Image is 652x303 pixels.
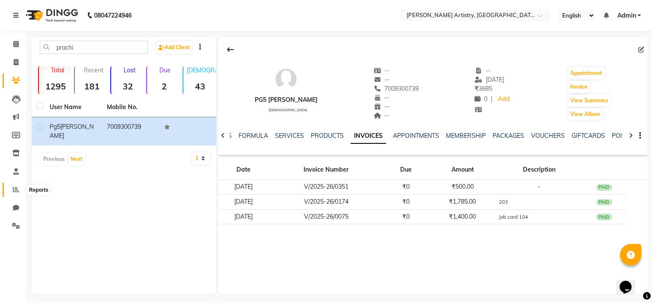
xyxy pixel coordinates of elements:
[446,132,486,140] a: MEMBERSHIP
[218,160,268,180] th: Date
[221,42,239,58] div: Back to Client
[39,81,72,92] strong: 1295
[269,209,384,224] td: V/2025-26/0075
[111,81,145,92] strong: 32
[156,42,192,53] a: Add Client
[475,67,491,74] span: --
[384,180,429,195] td: ₹0
[218,194,268,209] td: [DATE]
[384,209,429,224] td: ₹0
[596,184,612,191] div: PAID
[374,94,390,101] span: --
[568,95,611,107] button: View Summary
[496,93,511,105] a: Add
[269,194,384,209] td: V/2025-26/0174
[218,180,268,195] td: [DATE]
[275,132,304,140] a: SERVICES
[374,67,390,74] span: --
[612,132,634,140] a: POINTS
[617,11,636,20] span: Admin
[616,269,643,294] iframe: chat widget
[429,180,496,195] td: ₹500.00
[496,160,581,180] th: Description
[475,85,478,92] span: ₹
[499,199,508,205] small: 203
[393,132,439,140] a: APPOINTMENTS
[102,117,159,146] td: 7009300739
[493,132,524,140] a: PACKAGES
[75,81,108,92] strong: 181
[429,194,496,209] td: ₹1,785.00
[475,76,504,83] span: [DATE]
[183,81,217,92] strong: 43
[44,98,102,117] th: User Name
[537,183,540,190] span: -
[374,85,419,92] span: 7009300739
[499,214,528,220] small: Job card 104
[596,199,612,206] div: PAID
[94,3,132,27] b: 08047224946
[351,128,386,144] a: INVOICES
[572,132,605,140] a: GIFTCARDS
[78,66,108,74] p: Recent
[531,132,565,140] a: VOUCHERS
[22,3,80,27] img: logo
[218,209,268,224] td: [DATE]
[429,209,496,224] td: ₹1,400.00
[596,214,612,220] div: PAID
[568,81,590,93] button: Invoice
[568,67,605,79] button: Appointment
[384,160,429,180] th: Due
[374,112,390,119] span: --
[50,123,60,131] span: Pg5
[491,95,493,104] span: |
[374,103,390,110] span: --
[384,194,429,209] td: ₹0
[149,66,180,74] p: Due
[568,108,602,120] button: View Album
[269,180,384,195] td: V/2025-26/0351
[269,160,384,180] th: Invoice Number
[429,160,496,180] th: Amount
[255,95,318,104] div: Pg5 [PERSON_NAME]
[374,76,390,83] span: --
[147,81,180,92] strong: 2
[68,153,85,165] button: Next
[239,132,268,140] a: FORMULA
[102,98,159,117] th: Mobile No.
[42,66,72,74] p: Total
[27,185,50,196] div: Reports
[115,66,145,74] p: Lost
[273,66,299,92] img: avatar
[475,85,492,92] span: 3685
[187,66,217,74] p: [DEMOGRAPHIC_DATA]
[268,108,307,112] span: [DEMOGRAPHIC_DATA]
[40,41,148,54] input: Search by Name/Mobile/Email/Code
[311,132,344,140] a: PRODUCTS
[475,95,487,103] span: 0
[50,123,94,140] span: [PERSON_NAME]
